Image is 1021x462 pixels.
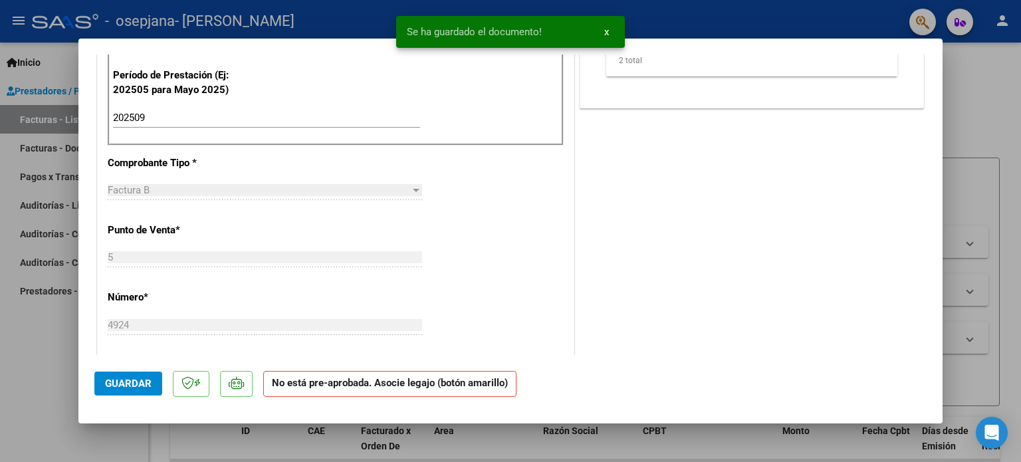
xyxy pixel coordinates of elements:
button: Guardar [94,372,162,396]
span: Guardar [105,378,152,390]
p: Comprobante Tipo * [108,156,245,171]
div: Open Intercom Messenger [976,417,1008,449]
p: Período de Prestación (Ej: 202505 para Mayo 2025) [113,68,247,98]
span: x [604,26,609,38]
p: Número [108,290,245,305]
button: x [594,20,620,44]
strong: No está pre-aprobada. Asocie legajo (botón amarillo) [263,371,516,397]
span: Factura B [108,184,150,196]
p: Punto de Venta [108,223,245,238]
div: 2 total [606,44,897,77]
span: Se ha guardado el documento! [407,25,542,39]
